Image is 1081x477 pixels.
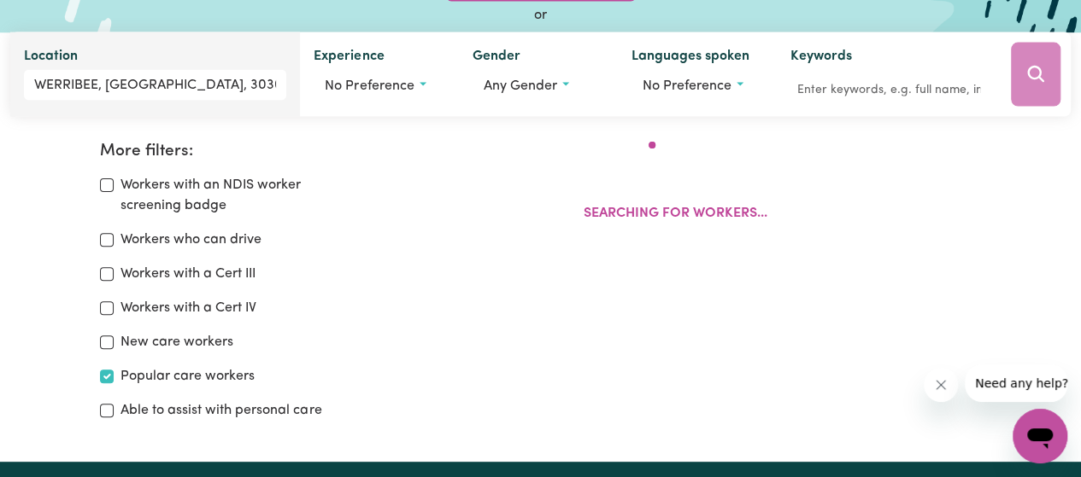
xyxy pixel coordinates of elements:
[100,142,350,161] h2: More filters:
[314,70,445,102] button: Worker experience options
[632,70,763,102] button: Worker language preferences
[120,175,350,216] label: Workers with an NDIS worker screening badge
[965,364,1067,402] iframe: Message from company
[790,77,987,103] input: Enter keywords, e.g. full name, interests
[120,298,256,318] label: Workers with a Cert IV
[10,12,103,26] span: Need any help?
[924,368,958,402] iframe: Close message
[120,332,233,352] label: New care workers
[325,79,414,93] span: No preference
[632,46,749,70] label: Languages spoken
[473,46,520,70] label: Gender
[120,366,255,387] label: Popular care workers
[120,264,256,284] label: Workers with a Cert III
[484,79,557,93] span: Any gender
[473,70,604,102] button: Worker gender preference
[584,203,767,224] p: Searching for workers...
[120,400,321,421] label: Able to assist with personal care
[120,230,261,250] label: Workers who can drive
[24,46,78,70] label: Location
[314,46,384,70] label: Experience
[1013,409,1067,463] iframe: Button to launch messaging window
[790,46,851,70] label: Keywords
[24,70,286,101] input: Enter a suburb
[643,79,731,93] span: No preference
[10,5,1071,26] div: or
